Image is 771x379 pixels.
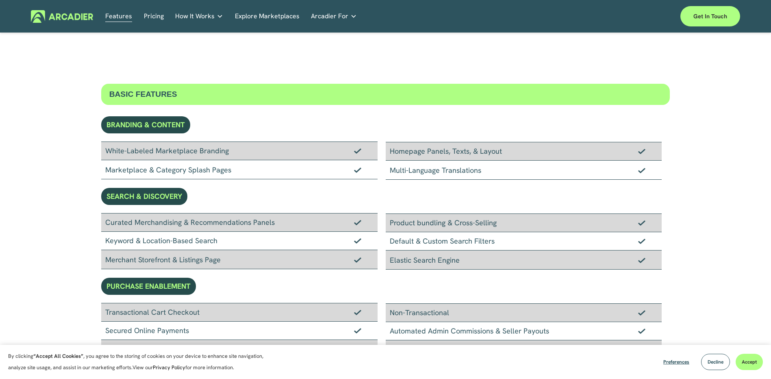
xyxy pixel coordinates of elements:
[386,303,662,322] div: Non-Transactional
[354,238,361,244] img: Checkmark
[101,160,378,179] div: Marketplace & Category Splash Pages
[319,343,361,355] span: Service Only
[101,142,378,160] div: White-Labeled Marketplace Branding
[175,10,223,23] a: folder dropdown
[101,188,187,205] div: SEARCH & DISCOVERY
[701,354,730,370] button: Decline
[708,359,723,365] span: Decline
[638,168,645,173] img: Checkmark
[354,309,361,315] img: Checkmark
[101,303,378,322] div: Transactional Cart Checkout
[101,116,190,133] div: BRANDING & CONTENT
[101,322,378,340] div: Secured Online Payments
[175,11,215,22] span: How It Works
[638,148,645,154] img: Checkmark
[386,161,662,180] div: Multi-Language Translations
[742,359,757,365] span: Accept
[354,220,361,225] img: Checkmark
[354,257,361,263] img: Checkmark
[101,213,378,232] div: Curated Merchandising & Recommendations Panels
[386,322,662,340] div: Automated Admin Commissions & Seller Payouts
[8,351,272,373] p: By clicking , you agree to the storing of cookies on your device to enhance site navigation, anal...
[101,278,196,295] div: PURCHASE ENABLEMENT
[615,344,645,355] span: B2B Only
[638,328,645,334] img: Checkmark
[101,232,378,250] div: Keyword & Location-Based Search
[31,10,93,23] img: Arcadier
[736,354,763,370] button: Accept
[657,354,695,370] button: Preferences
[386,250,662,270] div: Elastic Search Engine
[33,353,83,359] strong: “Accept All Cookies”
[101,84,670,105] div: BASIC FEATURES
[105,10,132,23] a: Features
[386,213,662,232] div: Product bundling & Cross-Selling
[638,220,645,226] img: Checkmark
[663,359,689,365] span: Preferences
[386,232,662,250] div: Default & Custom Search Filters
[235,10,300,23] a: Explore Marketplaces
[638,238,645,244] img: Checkmark
[354,328,361,333] img: Checkmark
[386,142,662,161] div: Homepage Panels, Texts, & Layout
[638,310,645,316] img: Checkmark
[638,257,645,263] img: Checkmark
[680,6,740,26] a: Get in touch
[153,364,185,371] a: Privacy Policy
[144,10,164,23] a: Pricing
[101,340,378,359] div: Instant Service Booking
[101,250,378,269] div: Merchant Storefront & Listings Page
[311,11,348,22] span: Arcadier For
[354,148,361,154] img: Checkmark
[386,340,662,359] div: Quotation & Requisition Request
[311,10,357,23] a: folder dropdown
[354,167,361,173] img: Checkmark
